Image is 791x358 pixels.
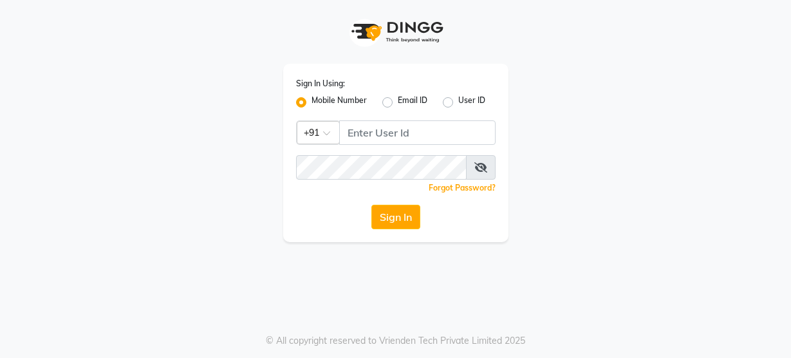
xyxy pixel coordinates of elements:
img: logo1.svg [344,13,447,51]
label: Sign In Using: [296,78,345,89]
label: Mobile Number [312,95,367,110]
label: User ID [458,95,485,110]
label: Email ID [398,95,427,110]
button: Sign In [371,205,420,229]
input: Username [296,155,467,180]
input: Username [339,120,496,145]
a: Forgot Password? [429,183,496,193]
